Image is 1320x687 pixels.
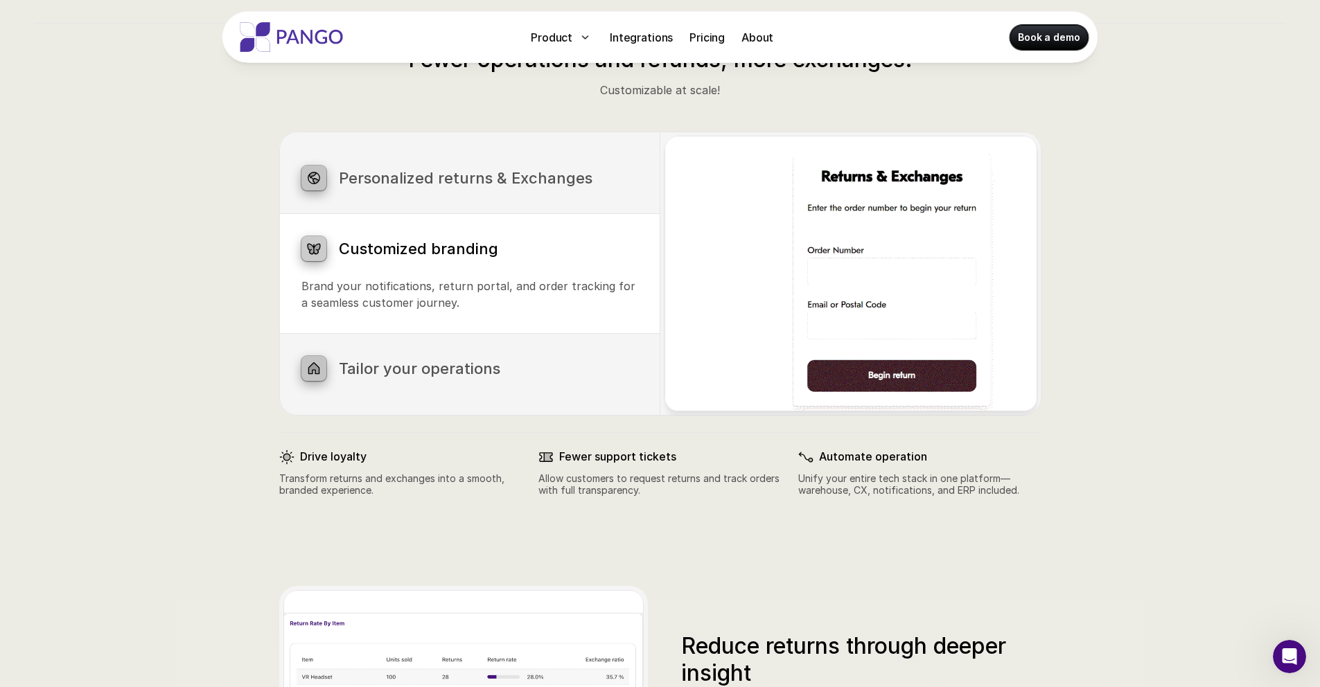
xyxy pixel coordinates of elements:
[339,240,638,258] h3: Customized branding
[610,29,673,46] p: Integrations
[339,359,638,377] h3: Tailor your operations
[684,26,730,48] a: Pricing
[604,26,678,48] a: Integrations
[301,381,638,414] p: Build your perfect returns process in under a minute, exactly as you want.
[279,473,522,497] p: Transform returns and exchanges into a smooth, branded experience.
[798,473,1041,497] p: Unify your entire tech stack in one platform—warehouse, CX, notifications, and ERP included.
[1010,25,1088,50] a: Book a demo
[531,29,572,46] p: Product
[1273,640,1306,673] iframe: Intercom live chat
[401,82,920,98] p: Customizable at scale!
[339,169,638,187] h3: Personalized returns & Exchanges
[681,633,1041,686] h3: Reduce returns through deeper insight
[741,29,773,46] p: About
[689,29,725,46] p: Pricing
[301,278,638,311] p: Brand your notifications, return portal, and order tracking for a seamless customer journey.
[736,26,779,48] a: About
[538,473,782,497] p: Allow customers to request returns and track orders with full transparency.
[665,136,1037,411] img: Latest uploads
[1018,30,1080,44] p: Book a demo
[301,190,638,224] p: Increase customer loyalty with personalized policies across different markets.
[559,450,782,463] p: Fewer support tickets
[819,450,1041,463] p: Automate operation
[300,450,522,463] p: Drive loyalty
